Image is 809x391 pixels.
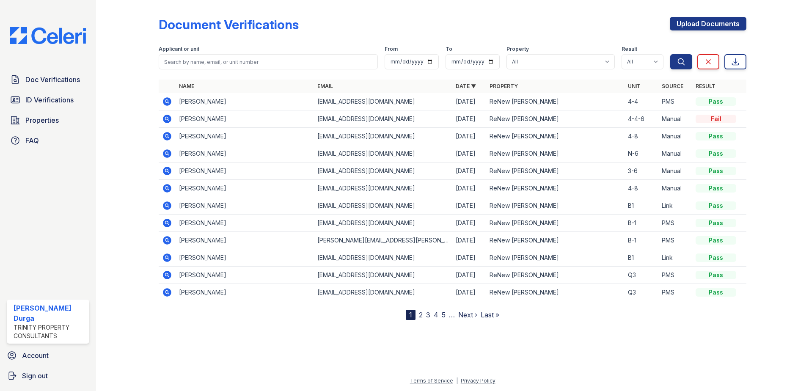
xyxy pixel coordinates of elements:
td: [DATE] [452,197,486,215]
div: Pass [696,253,736,262]
a: 4 [434,311,438,319]
a: Name [179,83,194,89]
td: [EMAIL_ADDRESS][DOMAIN_NAME] [314,267,452,284]
div: Pass [696,288,736,297]
td: ReNew [PERSON_NAME] [486,284,625,301]
td: [DATE] [452,215,486,232]
div: [PERSON_NAME] Durga [14,303,86,323]
td: Manual [658,128,692,145]
td: [DATE] [452,162,486,180]
td: [EMAIL_ADDRESS][DOMAIN_NAME] [314,249,452,267]
div: Fail [696,115,736,123]
a: Source [662,83,683,89]
td: ReNew [PERSON_NAME] [486,267,625,284]
td: PMS [658,215,692,232]
td: B-1 [625,232,658,249]
img: CE_Logo_Blue-a8612792a0a2168367f1c8372b55b34899dd931a85d93a1a3d3e32e68fde9ad4.png [3,27,93,44]
div: Pass [696,219,736,227]
a: Terms of Service [410,377,453,384]
td: [DATE] [452,180,486,197]
label: From [385,46,398,52]
td: ReNew [PERSON_NAME] [486,180,625,197]
td: Manual [658,110,692,128]
td: [PERSON_NAME] [176,284,314,301]
a: Unit [628,83,641,89]
td: [PERSON_NAME][EMAIL_ADDRESS][PERSON_NAME][DOMAIN_NAME] [314,232,452,249]
div: | [456,377,458,384]
td: [EMAIL_ADDRESS][DOMAIN_NAME] [314,110,452,128]
a: FAQ [7,132,89,149]
td: [EMAIL_ADDRESS][DOMAIN_NAME] [314,197,452,215]
div: Pass [696,184,736,193]
div: Trinity Property Consultants [14,323,86,340]
td: [EMAIL_ADDRESS][DOMAIN_NAME] [314,284,452,301]
span: Doc Verifications [25,74,80,85]
td: [PERSON_NAME] [176,162,314,180]
td: Link [658,197,692,215]
a: 3 [426,311,430,319]
a: Last » [481,311,499,319]
td: [EMAIL_ADDRESS][DOMAIN_NAME] [314,145,452,162]
td: 4-4-6 [625,110,658,128]
label: Applicant or unit [159,46,199,52]
td: Link [658,249,692,267]
td: ReNew [PERSON_NAME] [486,232,625,249]
input: Search by name, email, or unit number [159,54,378,69]
a: Upload Documents [670,17,746,30]
td: Q3 [625,284,658,301]
span: FAQ [25,135,39,146]
td: 4-4 [625,93,658,110]
button: Sign out [3,367,93,384]
a: ID Verifications [7,91,89,108]
td: [DATE] [452,249,486,267]
td: Manual [658,145,692,162]
td: [DATE] [452,284,486,301]
td: [PERSON_NAME] [176,267,314,284]
td: [DATE] [452,145,486,162]
div: Pass [696,149,736,158]
a: 2 [419,311,423,319]
td: PMS [658,284,692,301]
div: Pass [696,167,736,175]
td: 4-8 [625,128,658,145]
div: Pass [696,236,736,245]
td: N-6 [625,145,658,162]
td: Manual [658,180,692,197]
td: [PERSON_NAME] [176,93,314,110]
td: Q3 [625,267,658,284]
td: [PERSON_NAME] [176,145,314,162]
label: To [446,46,452,52]
a: Date ▼ [456,83,476,89]
a: Doc Verifications [7,71,89,88]
label: Property [506,46,529,52]
label: Result [622,46,637,52]
td: [EMAIL_ADDRESS][DOMAIN_NAME] [314,215,452,232]
td: [EMAIL_ADDRESS][DOMAIN_NAME] [314,93,452,110]
span: Account [22,350,49,361]
td: [PERSON_NAME] [176,110,314,128]
td: [DATE] [452,267,486,284]
div: Pass [696,271,736,279]
td: [EMAIL_ADDRESS][DOMAIN_NAME] [314,180,452,197]
td: ReNew [PERSON_NAME] [486,93,625,110]
td: [PERSON_NAME] [176,215,314,232]
a: 5 [442,311,446,319]
td: ReNew [PERSON_NAME] [486,249,625,267]
td: [PERSON_NAME] [176,197,314,215]
a: Result [696,83,715,89]
span: ID Verifications [25,95,74,105]
a: Email [317,83,333,89]
td: Manual [658,162,692,180]
td: [EMAIL_ADDRESS][DOMAIN_NAME] [314,162,452,180]
td: B-1 [625,215,658,232]
td: ReNew [PERSON_NAME] [486,128,625,145]
td: ReNew [PERSON_NAME] [486,145,625,162]
td: ReNew [PERSON_NAME] [486,197,625,215]
a: Privacy Policy [461,377,495,384]
div: Pass [696,97,736,106]
span: Properties [25,115,59,125]
td: [DATE] [452,110,486,128]
td: PMS [658,267,692,284]
a: Property [490,83,518,89]
td: [PERSON_NAME] [176,128,314,145]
